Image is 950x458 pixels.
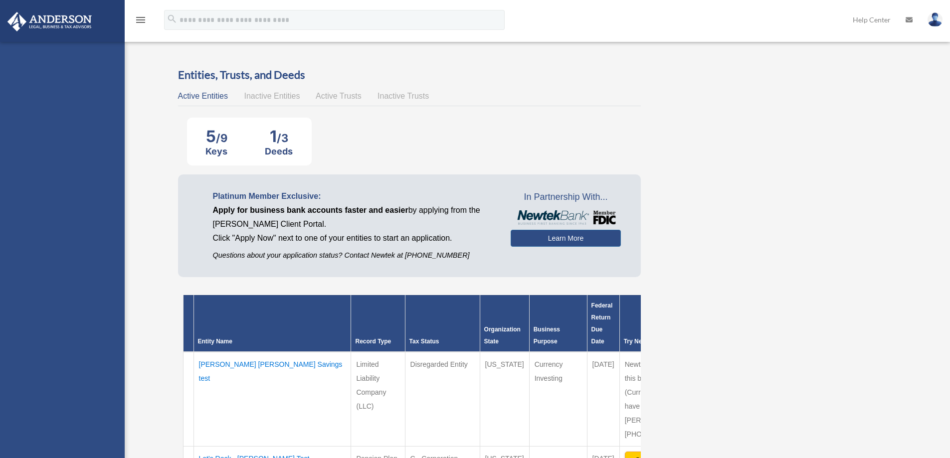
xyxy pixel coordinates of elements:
td: Newtek Bank does not support this business purpose (Currency Investing). If you have questions pl... [619,352,727,447]
span: Inactive Trusts [378,92,429,100]
div: Deeds [265,146,293,156]
th: Federal Return Due Date [587,295,619,352]
td: Currency Investing [529,352,587,447]
p: Click "Apply Now" next to one of your entities to start an application. [213,231,496,245]
p: by applying from the [PERSON_NAME] Client Portal. [213,203,496,231]
div: Keys [205,146,227,156]
th: Business Purpose [529,295,587,352]
div: Try Newtek Bank [624,335,723,347]
td: [DATE] [587,352,619,447]
div: 1 [265,127,293,146]
p: Platinum Member Exclusive: [213,189,496,203]
a: menu [135,17,147,26]
span: Apply for business bank accounts faster and easier [213,206,408,214]
td: [PERSON_NAME] [PERSON_NAME] Savings test [193,352,351,447]
span: /3 [277,132,288,145]
a: Learn More [511,230,621,247]
span: /9 [216,132,227,145]
td: Disregarded Entity [405,352,480,447]
span: Active Entities [178,92,228,100]
td: [US_STATE] [480,352,529,447]
img: User Pic [928,12,943,27]
i: menu [135,14,147,26]
i: search [167,13,178,24]
th: Record Type [351,295,405,352]
h3: Entities, Trusts, and Deeds [178,67,641,83]
img: NewtekBankLogoSM.png [516,210,616,225]
span: In Partnership With... [511,189,621,205]
th: Organization State [480,295,529,352]
p: Questions about your application status? Contact Newtek at [PHONE_NUMBER] [213,249,496,262]
th: Tax Status [405,295,480,352]
img: Anderson Advisors Platinum Portal [4,12,95,31]
div: 5 [205,127,227,146]
th: Entity Name [193,295,351,352]
span: Active Trusts [316,92,362,100]
td: Limited Liability Company (LLC) [351,352,405,447]
span: Inactive Entities [244,92,300,100]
